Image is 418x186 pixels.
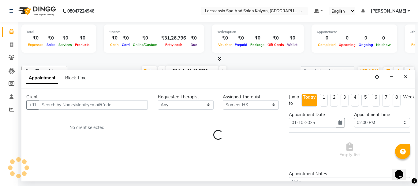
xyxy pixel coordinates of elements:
[223,94,279,100] div: Assigned Therapist
[16,2,58,20] img: logo
[131,35,159,42] div: ₹0
[185,66,216,76] input: 2025-10-01
[217,43,233,47] span: Voucher
[120,43,131,47] span: Card
[289,94,299,107] div: Jump to
[158,94,214,100] div: Requested Therapist
[337,35,357,42] div: 0
[357,43,375,47] span: Ongoing
[375,35,392,42] div: 0
[337,43,357,47] span: Upcoming
[109,29,199,35] div: Finance
[403,94,417,100] div: Weeks
[339,142,360,158] span: Empty list
[372,94,380,107] li: 6
[289,118,336,127] input: yyyy-mm-dd
[351,94,359,107] li: 4
[371,8,406,14] span: [PERSON_NAME]
[65,75,87,81] span: Block Time
[41,124,133,131] div: No client selected
[164,43,184,47] span: Petty cash
[289,171,410,177] div: Appointment Notes
[45,35,57,42] div: ₹0
[320,94,328,107] li: 1
[26,35,45,42] div: ₹0
[73,35,91,42] div: ₹0
[142,66,157,76] span: Today
[171,69,185,73] span: Wed
[392,161,412,180] iframe: chat widget
[357,35,375,42] div: 0
[301,66,354,76] input: Search Appointment
[26,73,58,84] span: Appointment
[39,100,148,110] input: Search by Name/Mobile/Email/Code
[26,43,45,47] span: Expenses
[67,2,94,20] b: 08047224946
[120,35,131,42] div: ₹0
[57,35,73,42] div: ₹0
[57,43,73,47] span: Services
[233,43,249,47] span: Prepaid
[289,112,345,118] div: Appointment Date
[73,43,91,47] span: Products
[360,69,378,73] span: ADD NEW
[131,43,159,47] span: Online/Custom
[217,35,233,42] div: ₹0
[26,100,39,110] button: +91
[361,94,369,107] li: 5
[217,29,299,35] div: Redemption
[189,43,199,47] span: Due
[286,43,299,47] span: Wallet
[26,29,91,35] div: Total
[25,68,53,73] span: Filter Therapist
[286,35,299,42] div: ₹0
[303,94,316,101] div: Today
[316,43,337,47] span: Completed
[358,67,379,75] button: ADD NEW
[233,35,249,42] div: ₹0
[375,43,392,47] span: No show
[45,43,57,47] span: Sales
[341,94,349,107] li: 3
[159,35,188,42] div: ₹31,26,796
[249,35,266,42] div: ₹0
[188,35,199,42] div: ₹0
[109,43,120,47] span: Cash
[249,43,266,47] span: Package
[109,35,120,42] div: ₹0
[401,72,410,82] button: Close
[316,35,337,42] div: 0
[266,43,286,47] span: Gift Cards
[382,94,390,107] li: 7
[354,112,410,118] div: Appointment Time
[26,94,148,100] div: Client
[393,94,401,107] li: 8
[266,35,286,42] div: ₹0
[316,29,392,35] div: Appointment
[330,94,338,107] li: 2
